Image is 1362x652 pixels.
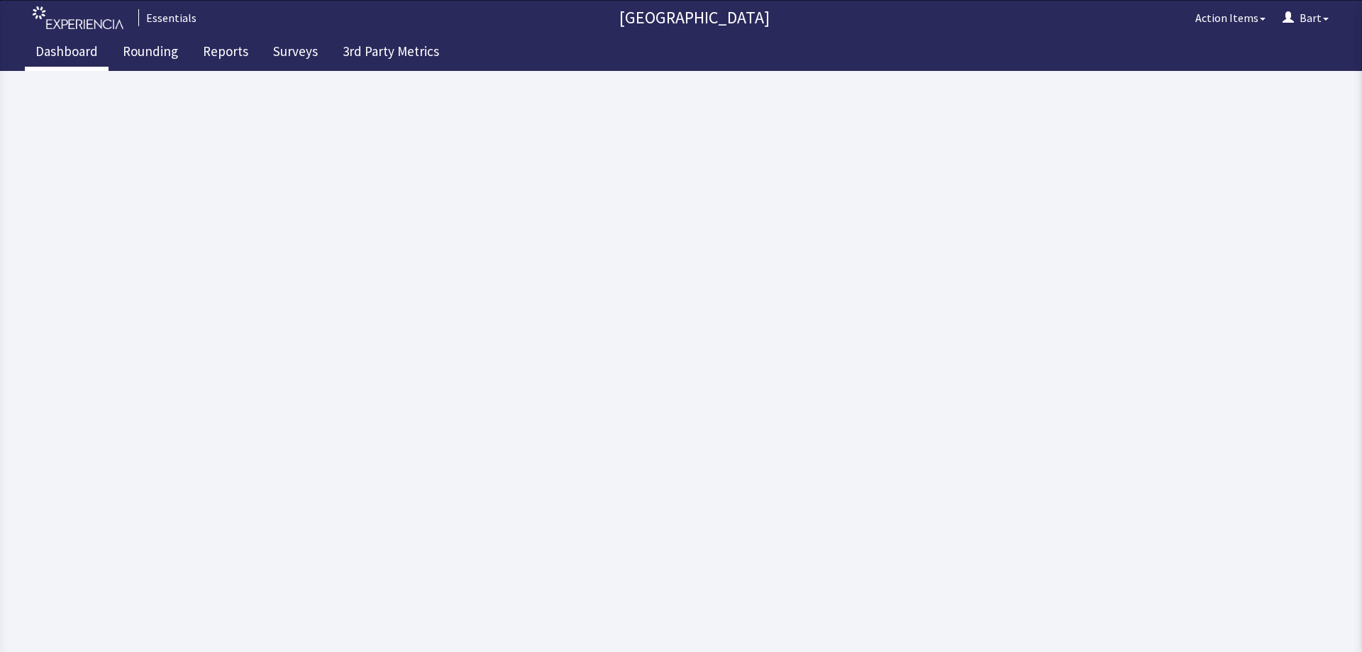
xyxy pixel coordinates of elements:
[332,35,450,71] a: 3rd Party Metrics
[192,35,259,71] a: Reports
[25,35,109,71] a: Dashboard
[33,6,123,30] img: experiencia_logo.png
[112,35,189,71] a: Rounding
[138,9,196,26] div: Essentials
[262,35,328,71] a: Surveys
[1187,4,1274,32] button: Action Items
[202,6,1187,29] p: [GEOGRAPHIC_DATA]
[1274,4,1337,32] button: Bart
